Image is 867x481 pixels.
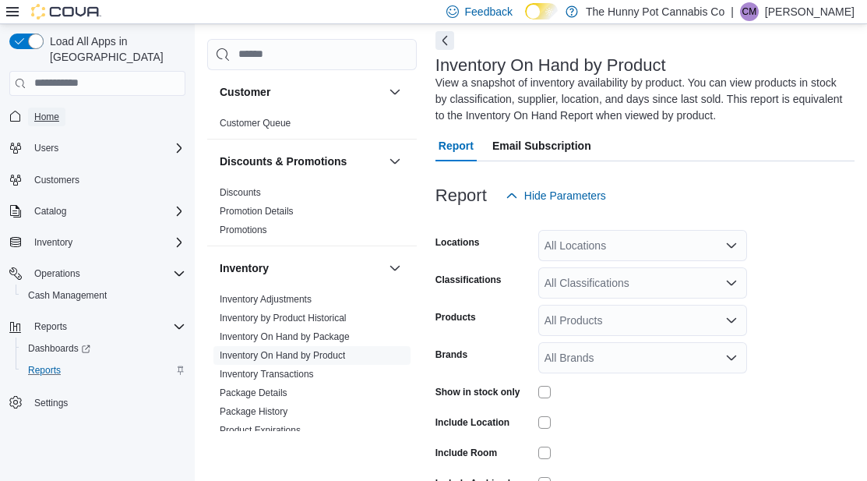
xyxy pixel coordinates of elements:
img: Cova [31,4,101,19]
button: Users [3,137,192,159]
button: Customer [220,84,382,100]
span: Inventory On Hand by Package [220,331,350,343]
p: | [731,2,734,21]
span: Customer Queue [220,117,291,129]
div: View a snapshot of inventory availability by product. You can view products in stock by classific... [435,75,847,124]
button: Open list of options [725,239,738,252]
a: Product Expirations [220,425,301,436]
button: Inventory [386,259,404,278]
a: Package Details [220,387,287,398]
span: Home [34,111,59,123]
span: Operations [34,267,80,280]
span: Inventory [28,233,185,252]
span: Dark Mode [525,19,526,20]
a: Customers [28,171,86,189]
button: Catalog [28,202,72,221]
h3: Inventory On Hand by Product [435,56,666,75]
a: Home [28,108,65,126]
span: Reports [34,320,67,333]
button: Reports [28,317,73,336]
span: Reports [22,361,185,380]
a: Package History [220,406,287,417]
a: Discounts [220,187,261,198]
button: Discounts & Promotions [386,152,404,171]
a: Inventory Transactions [220,369,314,380]
span: Catalog [28,202,185,221]
span: Customers [28,170,185,189]
span: Reports [28,364,61,377]
div: Corrin Marier [740,2,759,21]
span: Reports [28,317,185,336]
span: Package Details [220,387,287,399]
span: Promotions [220,224,267,236]
span: Inventory by Product Historical [220,312,347,324]
h3: Discounts & Promotions [220,154,347,169]
span: Dashboards [22,339,185,358]
label: Locations [435,236,480,249]
button: Open list of options [725,314,738,327]
h3: Inventory [220,260,269,276]
button: Hide Parameters [499,180,612,211]
span: CM [742,2,757,21]
a: Promotions [220,225,267,235]
p: [PERSON_NAME] [765,2,855,21]
button: Open list of options [725,277,738,289]
label: Classifications [435,274,502,286]
button: Reports [3,316,192,338]
span: Discounts [220,186,261,199]
button: Settings [3,391,192,413]
a: Dashboards [16,338,192,359]
span: Inventory On Hand by Product [220,349,345,362]
button: Open list of options [725,352,738,364]
p: The Hunny Pot Cannabis Co [586,2,724,21]
label: Show in stock only [435,386,520,398]
button: Next [435,31,454,50]
a: Settings [28,394,74,412]
button: Inventory [28,233,79,252]
h3: Report [435,186,487,205]
span: Home [28,107,185,126]
span: Load All Apps in [GEOGRAPHIC_DATA] [44,34,185,65]
button: Customers [3,168,192,191]
a: Inventory On Hand by Package [220,331,350,342]
span: Hide Parameters [524,188,606,203]
label: Include Location [435,416,509,429]
a: Reports [22,361,67,380]
span: Feedback [465,4,513,19]
span: Operations [28,264,185,283]
button: Catalog [3,200,192,222]
button: Home [3,105,192,128]
a: Inventory Adjustments [220,294,312,305]
button: Discounts & Promotions [220,154,382,169]
span: Report [439,130,474,161]
input: Dark Mode [525,3,558,19]
button: Inventory [3,232,192,253]
span: Product Expirations [220,424,301,437]
label: Include Room [435,447,497,459]
button: Operations [28,264,86,283]
span: Promotion Details [220,205,294,218]
span: Dashboards [28,342,90,355]
span: Users [34,142,58,154]
a: Inventory On Hand by Product [220,350,345,361]
span: Inventory [34,236,72,249]
span: Package History [220,405,287,418]
span: Customers [34,174,79,186]
a: Promotion Details [220,206,294,217]
a: Customer Queue [220,118,291,129]
span: Settings [34,397,68,409]
span: Cash Management [28,289,107,302]
span: Settings [28,392,185,412]
a: Inventory by Product Historical [220,313,347,324]
label: Products [435,311,476,324]
h3: Customer [220,84,270,100]
button: Reports [16,359,192,381]
span: Inventory Transactions [220,368,314,380]
span: Users [28,139,185,157]
nav: Complex example [9,99,185,454]
div: Discounts & Promotions [207,183,417,246]
label: Brands [435,348,467,361]
button: Inventory [220,260,382,276]
button: Cash Management [16,285,192,306]
a: Dashboards [22,339,97,358]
